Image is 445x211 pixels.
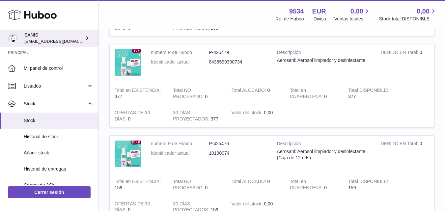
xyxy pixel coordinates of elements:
[209,49,267,56] dd: P-425479
[209,141,267,147] dd: P-425476
[8,33,18,43] img: ccx@sanimusic.net
[168,82,226,105] td: 0
[232,179,267,186] strong: Total ALOCADO
[379,16,437,22] span: Stock total DISPONIBLE
[24,83,87,89] span: Listados
[312,7,326,16] strong: EUR
[232,110,264,117] strong: Valor del stock
[334,7,371,22] a: 0,00 Ventas totales
[376,136,434,173] td: 0
[289,7,304,16] strong: 9534
[24,101,87,107] span: Stock
[290,179,324,192] strong: Total en CUARENTENA
[110,173,168,196] td: 159
[381,50,420,57] strong: DEBIDO EN Total
[115,141,141,167] img: product image
[115,49,141,76] img: product image
[168,105,226,127] td: 377
[24,118,94,124] span: Stock
[151,59,209,65] dt: Identificador actual
[151,150,209,156] dt: Identificador actual
[173,110,210,123] strong: 30 DÍAS PROYECTADOS
[417,7,430,16] span: 0,00
[115,88,161,94] strong: Total en EXISTENCIA
[24,134,94,140] span: Historial de stock
[227,82,285,105] td: 0
[324,94,327,99] span: 0
[348,88,388,94] strong: Total DISPONIBLE
[379,7,437,22] a: 0,00 Stock total DISPONIBLE
[277,57,371,64] div: Aerosani: Aerosol limpiador y desinfectante
[264,110,273,115] span: 0,00
[334,16,371,22] span: Ventas totales
[232,201,264,208] strong: Valor del stock
[115,110,150,123] strong: OFERTAS DE 30 DÍAS
[110,82,168,105] td: 377
[24,166,94,172] span: Historial de entregas
[24,150,94,156] span: Añadir stock
[290,88,324,101] strong: Total en CUARENTENA
[227,173,285,196] td: 0
[8,186,91,198] a: Cerrar sesión
[343,82,402,105] td: 377
[24,32,84,44] div: SANIS
[232,88,267,94] strong: Total ALOCADO
[277,49,371,57] strong: Descripción
[173,88,205,101] strong: Total NO PROCESADO
[151,141,209,147] dt: número P de Huboo
[264,201,273,206] span: 0,00
[24,65,94,71] span: Mi panel de control
[209,150,267,156] dd: 10100074
[277,148,371,161] div: Aerosani: Aerosol limpiador y desinfectante (Caja de 12 uds)
[173,179,205,192] strong: Total NO PROCESADO
[324,185,327,190] span: 0
[350,7,363,16] span: 0,00
[343,173,402,196] td: 159
[275,16,304,22] div: Ref de Huboo
[381,141,420,148] strong: DEBIDO EN Total
[24,182,94,188] span: Cargas de ASN
[168,173,226,196] td: 0
[376,44,434,82] td: 0
[348,179,388,186] strong: Total DISPONIBLE
[151,49,209,56] dt: número P de Huboo
[209,59,267,65] dd: 8436599390734
[314,16,326,22] div: Divisa
[277,141,371,148] strong: Descripción
[24,39,97,44] span: [EMAIL_ADDRESS][DOMAIN_NAME]
[110,105,168,127] td: 0
[115,179,161,186] strong: Total en EXISTENCIA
